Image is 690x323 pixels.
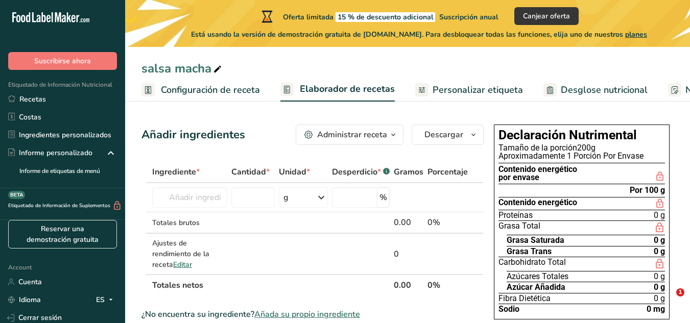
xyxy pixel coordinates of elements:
[507,247,552,256] span: Grasa Trans
[654,294,665,303] span: 0 g
[498,143,577,153] span: Tamaño de la porción
[523,11,570,21] span: Canjear oferta
[8,52,117,70] button: Suscribirse ahora
[8,291,41,309] a: Idioma
[498,258,566,270] span: Carbohidrato Total
[332,166,390,178] div: Desperdicio
[296,125,403,145] button: Administrar receta
[161,83,260,97] span: Configuración de receta
[8,147,92,158] div: Informe personalizado
[498,305,519,313] span: Sodio
[427,216,468,229] div: 0%
[439,12,498,22] span: Suscripción anual
[150,274,392,295] th: Totales netos
[152,166,200,178] span: Ingrediente
[279,166,310,178] span: Unidad
[498,211,533,219] span: Proteínas
[507,236,564,244] span: Grasa Saturada
[630,186,665,194] div: Por 100 g
[141,79,260,102] a: Configuración de receta
[655,288,680,313] iframe: Intercom live chat
[141,127,245,143] div: Añadir ingredientes
[625,30,647,39] span: planes
[424,129,463,141] span: Descargar
[498,129,665,142] h1: Declaración Nutrimental
[152,217,227,228] div: Totales brutos
[654,236,665,244] span: 0 g
[498,165,577,182] div: Contenido energético por envase
[507,272,568,281] span: Azúcares Totales
[507,283,565,291] span: Azúcar Añadida
[231,166,270,178] span: Cantidad
[141,308,484,320] div: ¿No encuentra su ingrediente?
[654,272,665,281] span: 0 g
[394,248,423,260] div: 0
[8,191,25,199] div: BETA
[676,288,684,296] span: 1
[317,129,387,141] div: Administrar receta
[394,166,423,178] span: Gramos
[514,7,579,25] button: Canjear oferta
[427,166,468,178] span: Porcentaje
[498,222,540,234] span: Grasa Total
[191,29,647,40] span: Está usando la versión de demostración gratuita de [DOMAIN_NAME]. Para desbloquear todas las func...
[300,82,395,96] span: Elaborador de recetas
[498,294,551,303] span: Fibra Dietética
[283,191,289,204] div: g
[173,260,192,269] span: Editar
[280,78,395,102] a: Elaborador de recetas
[8,220,117,249] a: Reservar una demostración gratuita
[392,274,425,295] th: 0.00
[654,211,665,219] span: 0 g
[561,83,648,97] span: Desglose nutricional
[498,152,665,160] div: Aproximadamente 1 Porción Por Envase
[415,79,523,102] a: Personalizar etiqueta
[254,308,360,320] span: Añada su propio ingrediente
[141,59,224,78] div: salsa macha
[152,238,227,270] div: Ajustes de rendimiento de la receta
[498,198,577,209] span: Contenido energético
[654,247,665,256] span: 0 g
[336,12,435,22] span: 15 % de descuento adicional
[654,283,665,291] span: 0 g
[498,144,665,152] div: 200g
[433,83,523,97] span: Personalizar etiqueta
[543,79,648,102] a: Desglose nutricional
[647,305,665,313] span: 0 mg
[34,56,91,66] span: Suscribirse ahora
[259,10,498,22] div: Oferta limitada
[96,294,117,306] div: ES
[425,274,470,295] th: 0%
[412,125,484,145] button: Descargar
[152,187,227,208] input: Añadir ingrediente
[394,216,423,229] div: 0.00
